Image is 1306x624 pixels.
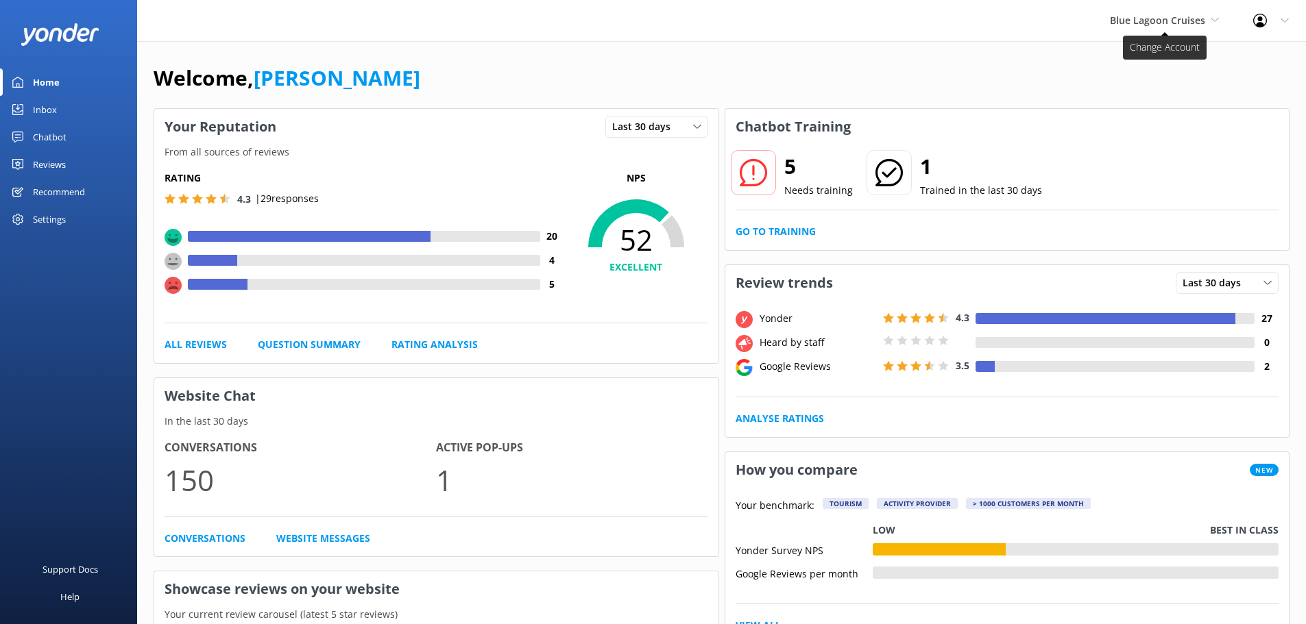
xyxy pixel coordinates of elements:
[165,531,245,546] a: Conversations
[540,229,564,244] h4: 20
[165,337,227,352] a: All Reviews
[258,337,361,352] a: Question Summary
[255,191,319,206] p: | 29 responses
[165,171,564,186] h5: Rating
[154,378,718,414] h3: Website Chat
[154,571,718,607] h3: Showcase reviews on your website
[756,359,880,374] div: Google Reviews
[33,123,66,151] div: Chatbot
[436,439,708,457] h4: Active Pop-ups
[165,457,436,503] p: 150
[237,192,251,205] span: 4.3
[736,566,873,579] div: Google Reviews per month
[1250,464,1279,476] span: New
[956,311,969,324] span: 4.3
[877,498,958,509] div: Activity Provider
[920,150,1042,183] h2: 1
[725,109,861,145] h3: Chatbot Training
[540,253,564,268] h4: 4
[276,531,370,546] a: Website Messages
[33,96,57,123] div: Inbox
[33,205,66,233] div: Settings
[1255,359,1279,374] h4: 2
[920,183,1042,198] p: Trained in the last 30 days
[165,439,436,457] h4: Conversations
[1110,14,1205,27] span: Blue Lagoon Cruises
[966,498,1091,509] div: > 1000 customers per month
[736,411,824,426] a: Analyse Ratings
[873,523,895,538] p: Low
[43,556,98,583] div: Support Docs
[391,337,478,352] a: Rating Analysis
[33,68,60,96] div: Home
[154,414,718,429] p: In the last 30 days
[540,277,564,292] h4: 5
[154,109,287,145] h3: Your Reputation
[564,223,708,257] span: 52
[784,150,853,183] h2: 5
[154,62,420,95] h1: Welcome,
[1183,275,1249,290] span: Last 30 days
[756,335,880,350] div: Heard by staff
[823,498,869,509] div: Tourism
[254,64,420,92] a: [PERSON_NAME]
[956,359,969,372] span: 3.5
[736,498,814,514] p: Your benchmark:
[1255,335,1279,350] h4: 0
[33,151,66,178] div: Reviews
[154,145,718,160] p: From all sources of reviews
[1255,311,1279,326] h4: 27
[736,543,873,556] div: Yonder Survey NPS
[60,583,80,610] div: Help
[784,183,853,198] p: Needs training
[1210,523,1279,538] p: Best in class
[612,119,679,134] span: Last 30 days
[725,265,843,301] h3: Review trends
[21,23,99,46] img: yonder-white-logo.png
[154,607,718,622] p: Your current review carousel (latest 5 star reviews)
[756,311,880,326] div: Yonder
[436,457,708,503] p: 1
[564,171,708,186] p: NPS
[564,260,708,275] h4: EXCELLENT
[736,224,816,239] a: Go to Training
[725,452,868,488] h3: How you compare
[33,178,85,205] div: Recommend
